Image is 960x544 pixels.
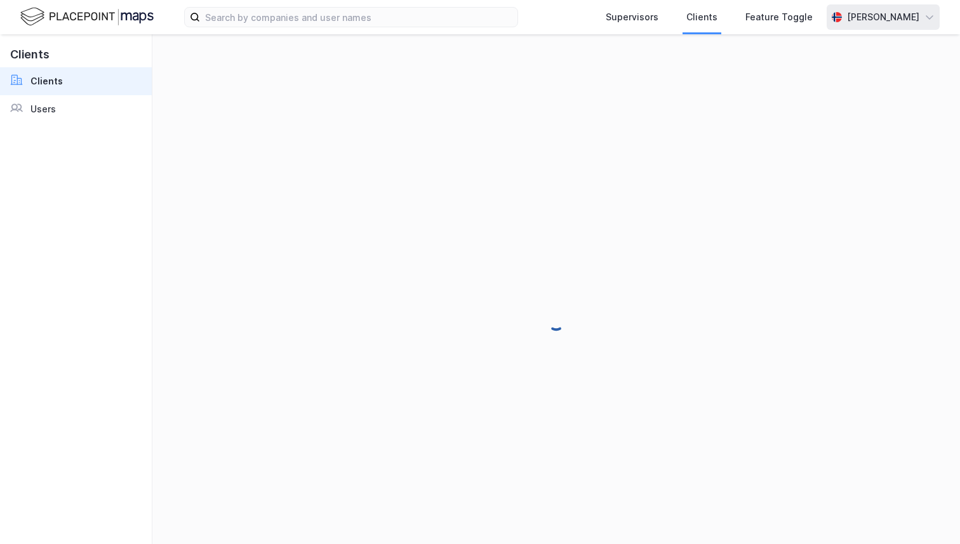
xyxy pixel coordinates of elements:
[200,8,517,27] input: Search by companies and user names
[30,74,63,89] div: Clients
[897,483,960,544] div: Kontrollprogram for chat
[30,102,56,117] div: Users
[897,483,960,544] iframe: Chat Widget
[606,10,658,25] div: Supervisors
[745,10,813,25] div: Feature Toggle
[847,10,919,25] div: [PERSON_NAME]
[686,10,717,25] div: Clients
[20,6,154,28] img: logo.f888ab2527a4732fd821a326f86c7f29.svg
